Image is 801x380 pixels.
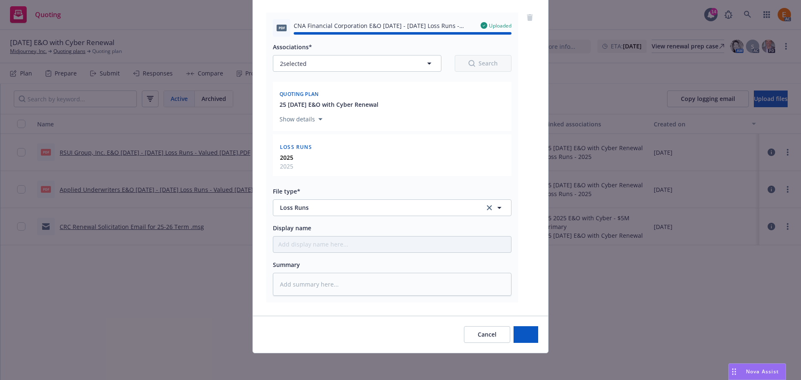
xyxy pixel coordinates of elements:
[273,55,441,72] button: 2selected
[525,13,535,23] a: remove
[478,330,496,338] span: Cancel
[514,326,538,343] button: Add files
[273,199,511,216] button: Loss Runsclear selection
[277,25,287,31] span: PDF
[276,114,326,124] button: Show details
[464,326,510,343] button: Cancel
[746,368,779,375] span: Nova Assist
[280,154,293,161] strong: 2025
[489,22,511,29] span: Uploaded
[514,330,538,338] span: Add files
[484,203,494,213] a: clear selection
[280,203,473,212] span: Loss Runs
[728,363,786,380] button: Nova Assist
[280,162,293,171] span: 2025
[273,43,312,51] span: Associations*
[273,237,511,252] input: Add display name here...
[280,91,319,98] span: Quoting plan
[273,187,300,195] span: File type*
[280,59,307,68] span: 2 selected
[294,21,474,30] span: CNA Financial Corporation E&O [DATE] - [DATE] Loss Runs - Valued [DATE].PDF
[273,261,300,269] span: Summary
[273,224,311,232] span: Display name
[280,100,378,109] button: 25 [DATE] E&O with Cyber Renewal
[280,143,312,151] span: Loss Runs
[729,364,739,380] div: Drag to move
